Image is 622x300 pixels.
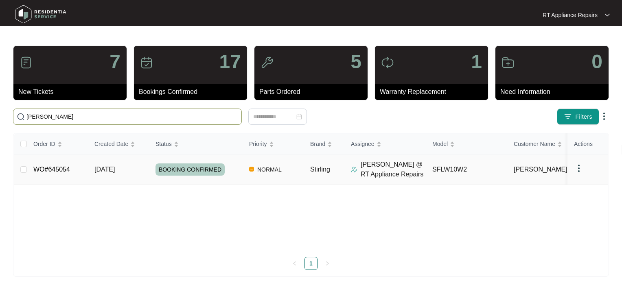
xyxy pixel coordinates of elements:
[321,257,334,270] button: right
[243,133,304,155] th: Priority
[351,139,375,148] span: Assignee
[17,113,25,121] img: search-icon
[321,257,334,270] li: Next Page
[33,139,55,148] span: Order ID
[305,257,317,270] a: 1
[219,52,241,72] p: 17
[543,11,598,19] p: RT Appliance Repairs
[507,133,589,155] th: Customer Name
[567,133,608,155] th: Actions
[591,52,602,72] p: 0
[514,139,555,148] span: Customer Name
[140,56,153,69] img: icon
[304,257,318,270] li: 1
[502,56,515,69] img: icon
[471,52,482,72] p: 1
[344,133,426,155] th: Assignee
[139,87,247,97] p: Bookings Confirmed
[94,139,128,148] span: Created Date
[110,52,120,72] p: 7
[18,87,127,97] p: New Tickets
[426,155,507,185] td: SFLW10W2
[249,167,254,172] img: Vercel Logo
[94,166,115,173] span: [DATE]
[288,257,301,270] li: Previous Page
[350,52,361,72] p: 5
[500,87,609,97] p: Need Information
[426,133,507,155] th: Model
[155,139,172,148] span: Status
[12,2,69,26] img: residentia service logo
[514,165,567,174] span: [PERSON_NAME]
[310,139,325,148] span: Brand
[33,166,70,173] a: WO#645054
[325,261,330,266] span: right
[288,257,301,270] button: left
[351,166,357,173] img: Assigner Icon
[249,139,267,148] span: Priority
[310,166,330,173] span: Stirling
[304,133,344,155] th: Brand
[599,111,609,121] img: dropdown arrow
[261,56,274,69] img: icon
[20,56,33,69] img: icon
[574,163,584,173] img: dropdown arrow
[380,87,488,97] p: Warranty Replacement
[292,261,297,266] span: left
[259,87,368,97] p: Parts Ordered
[254,165,285,174] span: NORMAL
[149,133,243,155] th: Status
[381,56,394,69] img: icon
[557,109,599,125] button: filter iconFilters
[564,113,572,121] img: filter icon
[26,112,238,121] input: Search by Order Id, Assignee Name, Customer Name, Brand and Model
[88,133,149,155] th: Created Date
[27,133,88,155] th: Order ID
[432,139,448,148] span: Model
[605,13,610,17] img: dropdown arrow
[361,160,426,179] p: [PERSON_NAME] @ RT Appliance Repairs
[575,113,592,121] span: Filters
[155,163,225,176] span: BOOKING CONFIRMED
